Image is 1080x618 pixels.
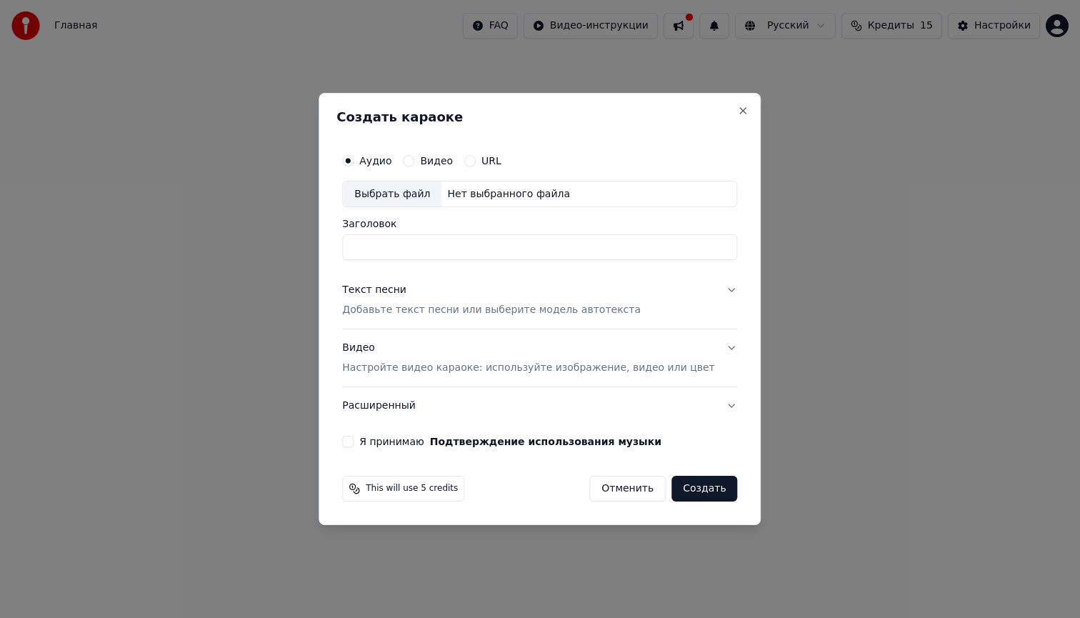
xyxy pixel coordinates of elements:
[343,181,441,207] div: Выбрать файл
[441,187,576,201] div: Нет выбранного файла
[420,156,453,166] label: Видео
[336,111,743,124] h2: Создать караоке
[342,219,737,229] label: Заголовок
[671,476,737,502] button: Создать
[481,156,501,166] label: URL
[359,156,391,166] label: Аудио
[342,272,737,329] button: Текст песниДобавьте текст песни или выберите модель автотекста
[342,361,714,375] p: Настройте видео караоке: используйте изображение, видео или цвет
[342,387,737,424] button: Расширенный
[430,437,661,447] button: Я принимаю
[359,437,661,447] label: Я принимаю
[342,304,641,318] p: Добавьте текст песни или выберите модель автотекста
[589,476,666,502] button: Отменить
[366,483,458,494] span: This will use 5 credits
[342,342,714,376] div: Видео
[342,330,737,387] button: ВидеоНастройте видео караоке: используйте изображение, видео или цвет
[342,284,406,298] div: Текст песни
